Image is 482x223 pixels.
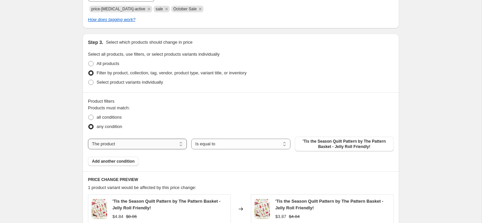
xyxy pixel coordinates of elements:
[173,7,197,11] span: October Sale
[88,157,139,166] button: Add another condition
[92,199,107,219] img: 555072bb203f1cd834b3f246fafb273e_80x.jpg
[97,115,122,120] span: all conditions
[197,6,203,12] button: Remove October Sale
[88,52,220,57] span: Select all products, use filters, or select products variants individually
[97,80,163,85] span: Select product variants individually
[88,39,103,46] h2: Step 3.
[289,213,300,220] strike: $4.84
[156,7,163,11] span: sale
[113,199,221,210] span: 'Tis the Season Quilt Pattern by The Pattern Basket - Jelly Roll Friendly!
[97,124,122,129] span: any condition
[88,17,135,22] a: How does tagging work?
[97,70,246,75] span: Filter by product, collection, tag, vendor, product type, variant title, or inventory
[88,185,196,190] span: 1 product variant would be affected by this price change:
[275,199,383,210] span: 'Tis the Season Quilt Pattern by The Pattern Basket - Jelly Roll Friendly!
[126,213,137,220] strike: $8.06
[91,7,145,11] span: price-change-job-active
[146,6,152,12] button: Remove price-change-job-active
[92,159,135,164] span: Add another condition
[254,199,270,219] img: 555072bb203f1cd834b3f246fafb273e_80x.jpg
[113,213,124,220] div: $4.84
[97,61,119,66] span: All products
[275,213,286,220] div: $3.87
[88,177,394,182] h6: PRICE CHANGE PREVIEW
[88,98,394,105] div: Product filters
[299,139,390,149] span: 'Tis the Season Quilt Pattern by The Pattern Basket - Jelly Roll Friendly!
[164,6,170,12] button: Remove sale
[295,137,394,151] button: 'Tis the Season Quilt Pattern by The Pattern Basket - Jelly Roll Friendly!
[88,105,130,110] span: Products must match:
[106,39,193,46] p: Select which products should change in price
